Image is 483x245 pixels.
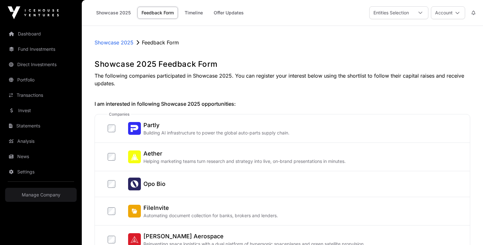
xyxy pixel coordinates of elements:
p: Feedback Form [142,39,179,46]
img: Opo Bio [128,178,141,190]
input: FileInviteFileInviteAutomating document collection for banks, brokers and lenders. [108,207,115,215]
p: The following companies participated in Showcase 2025. You can register your interest below using... [95,72,470,87]
h2: FileInvite [143,203,278,212]
h2: Partly [143,121,289,130]
a: Feedback Form [137,7,178,19]
p: Helping marketing teams turn research and strategy into live, on-brand presentations in minutes. [143,158,346,165]
a: Showcase 2025 [95,39,134,46]
a: Dashboard [5,27,77,41]
a: Portfolio [5,73,77,87]
a: Offer Updates [210,7,248,19]
a: Direct Investments [5,57,77,72]
a: Settings [5,165,77,179]
p: Building AI infrastructure to power the global auto-parts supply chain. [143,130,289,136]
input: PartlyPartlyBuilding AI infrastructure to power the global auto-parts supply chain. [108,125,115,132]
img: Partly [128,122,141,135]
a: Statements [5,119,77,133]
a: Showcase 2025 [92,7,135,19]
a: Fund Investments [5,42,77,56]
p: Automating document collection for banks, brokers and lenders. [143,212,278,219]
h2: Opo Bio [143,180,165,188]
h1: Showcase 2025 Feedback Form [95,59,470,69]
a: News [5,149,77,164]
a: Timeline [180,7,207,19]
h2: [PERSON_NAME] Aerospace [143,232,365,241]
button: Account [431,6,465,19]
a: Transactions [5,88,77,102]
h2: I am interested in following Showcase 2025 opportunities: [95,100,470,108]
img: Icehouse Ventures Logo [8,6,59,19]
a: Invest [5,103,77,118]
span: companies [108,112,131,117]
div: Entities Selection [370,7,413,19]
a: Analysis [5,134,77,148]
input: Opo BioOpo Bio [108,180,115,188]
input: Dawn Aerospace[PERSON_NAME] AerospaceReinventing space logistics with a dual platform of hyperson... [108,236,115,243]
img: FileInvite [128,205,141,218]
input: AetherAetherHelping marketing teams turn research and strategy into live, on-brand presentations ... [108,153,115,161]
a: Manage Company [5,188,77,202]
iframe: Chat Widget [451,214,483,245]
h2: Aether [143,149,346,158]
img: Aether [128,150,141,163]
